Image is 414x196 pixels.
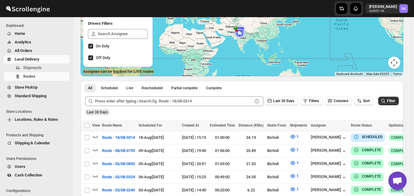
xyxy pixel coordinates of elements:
button: 1 [286,184,302,194]
span: All [88,86,92,91]
div: Bicholi [267,187,286,193]
span: Route - 05/08-0324 [102,174,135,180]
div: Bicholi [267,161,286,167]
span: Live [126,86,133,91]
span: View [92,123,100,128]
div: 00:49:00 [210,174,235,180]
span: Route Status [351,123,372,128]
div: 01:00:00 [210,135,235,141]
button: COMPLETE [353,147,381,153]
span: Local Delivery [15,57,39,61]
button: [PERSON_NAME] [311,174,347,180]
span: 1 [296,161,299,165]
div: 24.13 [238,135,263,141]
span: All Orders [15,48,32,53]
button: [PERSON_NAME] [311,161,347,167]
span: Created At [182,123,199,128]
span: Starts From [267,123,286,128]
span: Analytics [15,40,31,44]
span: Distance (KMs) [238,123,263,128]
button: 1 [286,145,302,155]
div: [DATE] | 15:25 [182,174,206,180]
span: Estimated Time [210,123,235,128]
span: Scheduled [101,86,118,91]
div: Bicholi [267,174,286,180]
span: Filters [309,99,319,103]
button: Locations, Rules & Rates [4,115,70,124]
b: COMPLETE [362,148,381,152]
input: Search Assignee [98,29,148,39]
span: Rescheduled [142,86,163,91]
div: 00:20:00 [210,187,235,193]
div: Bicholi [267,135,286,141]
span: 1 [296,147,299,152]
button: Filters [300,97,323,105]
b: COMPLETE [362,161,381,165]
button: Columns [325,97,352,105]
span: 1 [296,174,299,178]
span: Off Duty [96,55,110,60]
a: Open chat [388,172,407,190]
button: Route - 05/08-0324 [98,172,139,182]
div: 01:03:00 [210,161,235,167]
span: COMPLETED [391,148,412,153]
span: COMPLETED [391,188,412,193]
span: Route - 18/08-0314 [102,135,135,141]
text: SK [401,7,406,11]
button: 1 [286,171,302,181]
div: [DATE] | 20:51 [182,161,206,167]
span: Store PickUp [15,85,38,90]
span: Shipments [290,123,307,128]
a: Terms [393,72,401,76]
button: Home [4,29,70,38]
button: Route - 18/08-0314 [98,133,139,142]
span: 09-Aug | [DATE] [139,148,164,153]
span: Cash Collection [15,173,42,177]
span: 03-Aug | [DATE] [139,188,164,192]
span: On Duty [96,44,109,48]
button: Users [4,162,70,171]
p: [PERSON_NAME] [369,4,397,9]
button: Filter [378,97,399,105]
div: [DATE] | 15:15 [182,135,206,141]
button: COMPLETE [353,160,381,166]
div: Bicholi [267,148,286,154]
img: ScrollEngine [5,1,51,16]
button: Route - 08/08-0739 [98,146,139,156]
span: Standard Shipping [15,94,46,98]
span: Partial complete [171,86,198,91]
div: 24.05 [238,174,263,180]
span: Dashboard [6,23,70,28]
div: [PERSON_NAME] [311,187,347,194]
button: Cash Collection [4,171,70,179]
div: [PERSON_NAME] [311,135,347,141]
span: Columns [334,99,348,103]
span: Products and Shipping [6,133,70,138]
span: Store Locations [6,109,70,114]
div: [DATE] | 14:40 [182,187,206,193]
label: Assignee can be tracked for LIVE routes [83,68,154,75]
button: 1 [286,158,302,168]
button: Analytics [4,38,70,46]
button: All Orders [4,46,70,55]
div: [DATE] | 19:40 [182,148,206,154]
img: Google [82,68,102,76]
input: Press enter after typing | Search Eg. Route - 18/08-0314 [95,96,252,106]
span: Users Permissions [6,156,70,161]
span: Filter [387,99,395,103]
span: Last 30 Days [273,99,294,103]
span: Routes [23,74,35,79]
b: COMPLETE [362,187,381,192]
button: Shipments [4,64,70,72]
span: 05-Aug | [DATE] [139,161,164,166]
span: Map data ©2025 [366,72,389,76]
button: Route - 05/08-0850 [98,159,139,169]
div: 21.02 [238,161,263,167]
span: Shipments [23,65,42,70]
h2: Drivers Filters [88,20,148,27]
span: Configurations [6,188,70,193]
span: COMPLETED [391,161,412,166]
button: Keyboard shortcuts [336,72,363,76]
div: 6.22 [238,187,263,193]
